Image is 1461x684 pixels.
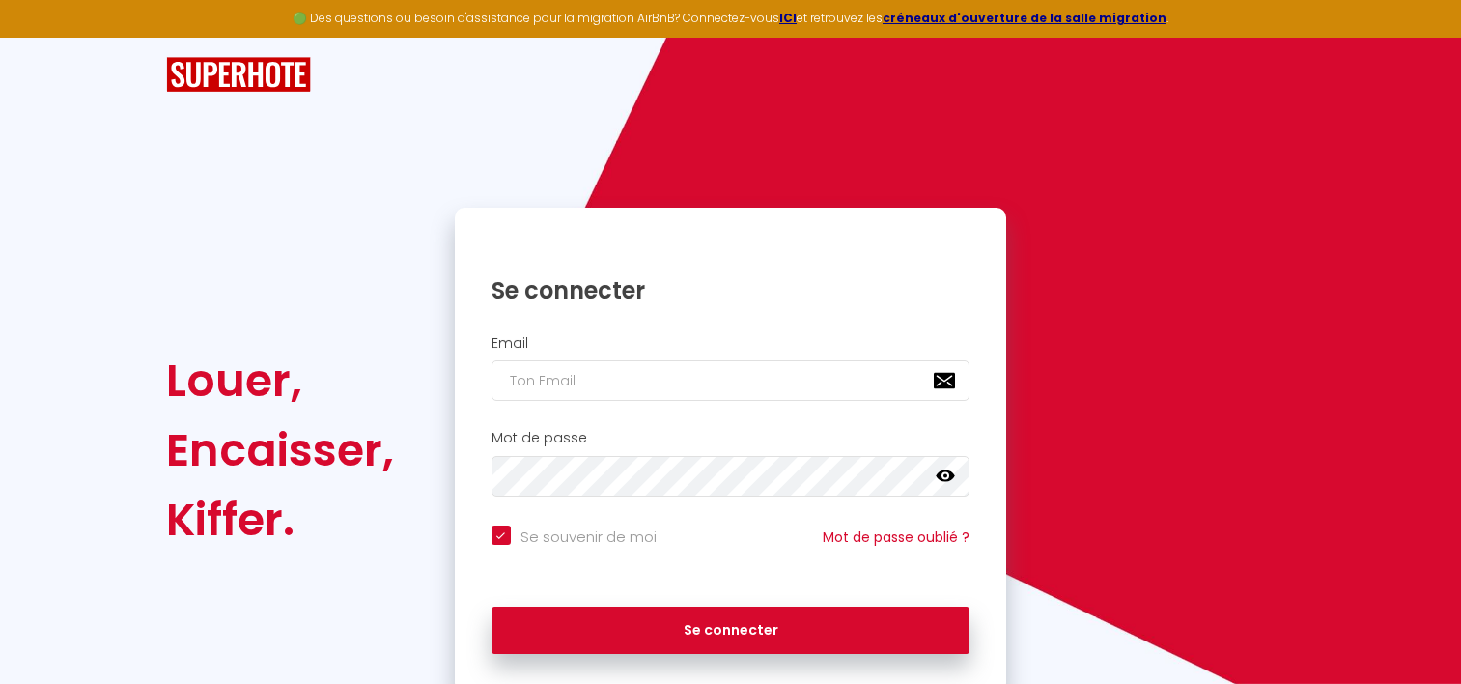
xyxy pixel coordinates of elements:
button: Se connecter [492,607,970,655]
a: créneaux d'ouverture de la salle migration [883,10,1166,26]
div: Encaisser, [166,415,394,485]
a: Mot de passe oublié ? [823,527,969,547]
h1: Se connecter [492,275,970,305]
img: SuperHote logo [166,57,311,93]
input: Ton Email [492,360,970,401]
h2: Mot de passe [492,430,970,446]
a: ICI [779,10,797,26]
div: Kiffer. [166,485,394,555]
div: Louer, [166,346,394,415]
h2: Email [492,335,970,352]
